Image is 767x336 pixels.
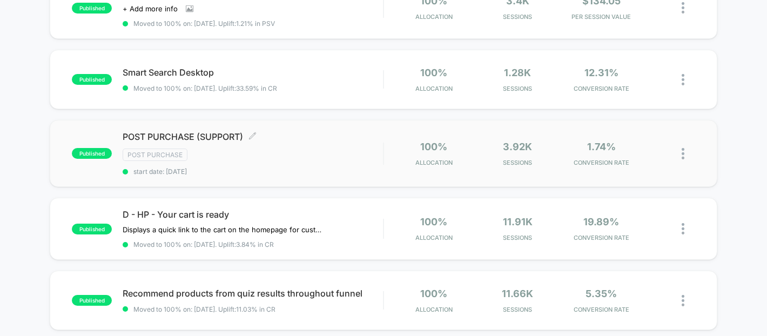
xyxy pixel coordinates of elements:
span: 19.89% [583,216,619,227]
span: Smart Search Desktop [123,67,383,78]
span: 3.92k [503,141,532,152]
span: 5.35% [586,288,617,299]
span: Post Purchase [123,149,187,161]
span: CONVERSION RATE [562,159,641,166]
span: 100% [420,216,447,227]
span: Moved to 100% on: [DATE] . Uplift: 11.03% in CR [133,305,275,313]
span: published [72,74,112,85]
img: close [682,223,684,234]
span: Moved to 100% on: [DATE] . Uplift: 1.21% in PSV [133,19,275,28]
span: 11.66k [502,288,533,299]
span: CONVERSION RATE [562,234,641,241]
span: Sessions [479,234,557,241]
span: Allocation [415,306,453,313]
img: close [682,2,684,14]
span: Allocation [415,234,453,241]
span: 100% [420,288,447,299]
span: 12.31% [584,67,618,78]
span: published [72,148,112,159]
span: start date: [DATE] [123,167,383,176]
img: close [682,295,684,306]
span: 11.91k [503,216,533,227]
span: Allocation [415,13,453,21]
span: Moved to 100% on: [DATE] . Uplift: 3.84% in CR [133,240,274,248]
span: published [72,295,112,306]
img: close [682,148,684,159]
span: POST PURCHASE (SUPPORT) [123,131,383,142]
span: Sessions [479,159,557,166]
span: Displays a quick link to the cart on the homepage for customers who've added at least 1 item to t... [123,225,323,234]
span: Moved to 100% on: [DATE] . Uplift: 33.59% in CR [133,84,277,92]
span: PER SESSION VALUE [562,13,641,21]
span: Sessions [479,85,557,92]
span: Sessions [479,13,557,21]
span: Sessions [479,306,557,313]
span: 1.28k [504,67,531,78]
span: D - HP - Your cart is ready [123,209,383,220]
span: + Add more info [123,4,178,13]
span: 1.74% [587,141,616,152]
span: 100% [420,67,447,78]
span: 100% [420,141,447,152]
span: Recommend products from quiz results throughout funnel [123,288,383,299]
span: published [72,3,112,14]
span: CONVERSION RATE [562,306,641,313]
span: CONVERSION RATE [562,85,641,92]
span: published [72,224,112,234]
span: Allocation [415,85,453,92]
span: Allocation [415,159,453,166]
img: close [682,74,684,85]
